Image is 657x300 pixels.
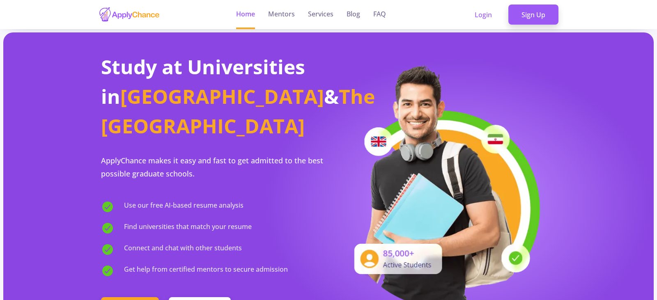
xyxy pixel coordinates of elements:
span: Connect and chat with other students [124,243,242,256]
span: [GEOGRAPHIC_DATA] [120,83,324,110]
span: Find universities that match your resume [124,222,252,235]
span: Get help from certified mentors to secure admission [124,264,288,277]
span: & [324,83,339,110]
a: Sign Up [508,5,558,25]
span: Study at Universities in [101,53,305,110]
span: ApplyChance makes it easy and fast to get admitted to the best possible graduate schools. [101,156,323,179]
img: applychance logo [99,7,160,23]
a: Login [462,5,505,25]
span: Use our free AI-based resume analysis [124,200,244,213]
